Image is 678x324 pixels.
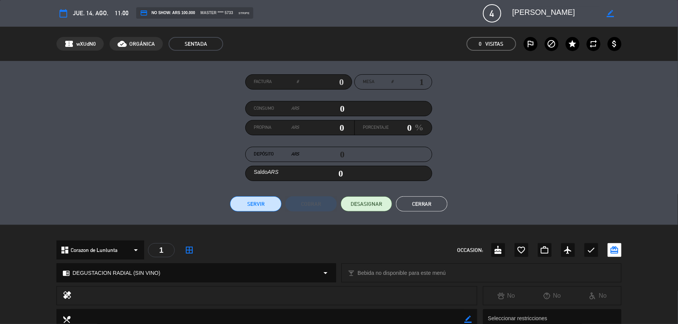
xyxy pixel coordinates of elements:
i: favorite_border [517,245,526,255]
span: stripe [238,11,250,16]
label: Saldo [254,168,279,176]
em: ARS [267,169,279,175]
span: DESASIGNAR [351,200,382,208]
span: 11:00 [115,8,129,18]
i: cake [494,245,503,255]
i: credit_card [140,9,148,17]
button: Servir [230,196,282,212]
i: chrome_reader_mode [63,269,70,277]
span: 4 [483,4,501,22]
em: # [391,78,393,86]
input: 0 [389,122,412,133]
i: block [547,39,556,48]
i: attach_money [610,39,619,48]
i: arrow_drop_down [131,245,140,255]
span: Bebida no disponible para este menú [358,269,446,277]
span: Corazon de Lunlunta [71,246,118,255]
i: healing [63,290,72,301]
i: work_outline [540,245,549,255]
i: arrow_drop_down [321,268,330,277]
span: wXUdN0 [76,40,96,48]
i: local_dining [62,315,71,323]
span: confirmation_number [64,39,74,48]
em: ARS [291,105,299,112]
div: No [575,291,621,301]
em: % [412,120,424,135]
label: Propina [254,124,299,132]
input: number [393,76,424,88]
div: No [529,291,575,301]
button: Cobrar [285,196,337,212]
em: ARS [291,151,299,158]
i: card_giftcard [610,245,619,255]
button: calendar_today [56,6,70,20]
em: Visitas [486,40,504,48]
span: NO SHOW: ARS 100.000 [140,9,195,17]
label: Depósito [254,151,299,158]
i: outlined_flag [526,39,535,48]
i: border_color [464,316,472,323]
i: border_all [185,245,194,255]
input: 0 [299,122,345,133]
input: 0 [299,76,344,88]
div: No [483,291,529,301]
span: jue. 14, ago. [73,8,108,18]
button: Cerrar [396,196,448,212]
i: border_color [607,10,614,17]
div: 1 [148,243,175,257]
i: dashboard [60,245,69,255]
i: airplanemode_active [564,245,573,255]
input: 0 [299,103,345,114]
label: Porcentaje [363,124,389,132]
span: ORGÁNICA [129,40,155,48]
span: DEGUSTACION RADIAL (SIN VINO) [72,269,160,277]
i: cloud_done [118,39,127,48]
label: Consumo [254,105,299,112]
em: # [296,78,299,86]
span: OCCASION: [457,246,483,255]
i: check [587,245,596,255]
em: ARS [291,124,299,132]
span: SENTADA [169,37,223,51]
span: 0 [479,40,482,48]
i: calendar_today [59,9,68,18]
span: Mesa [363,78,374,86]
label: Factura [254,78,299,86]
i: repeat [589,39,598,48]
i: local_bar [348,269,355,277]
i: star [568,39,577,48]
button: DESASIGNAR [341,196,392,212]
